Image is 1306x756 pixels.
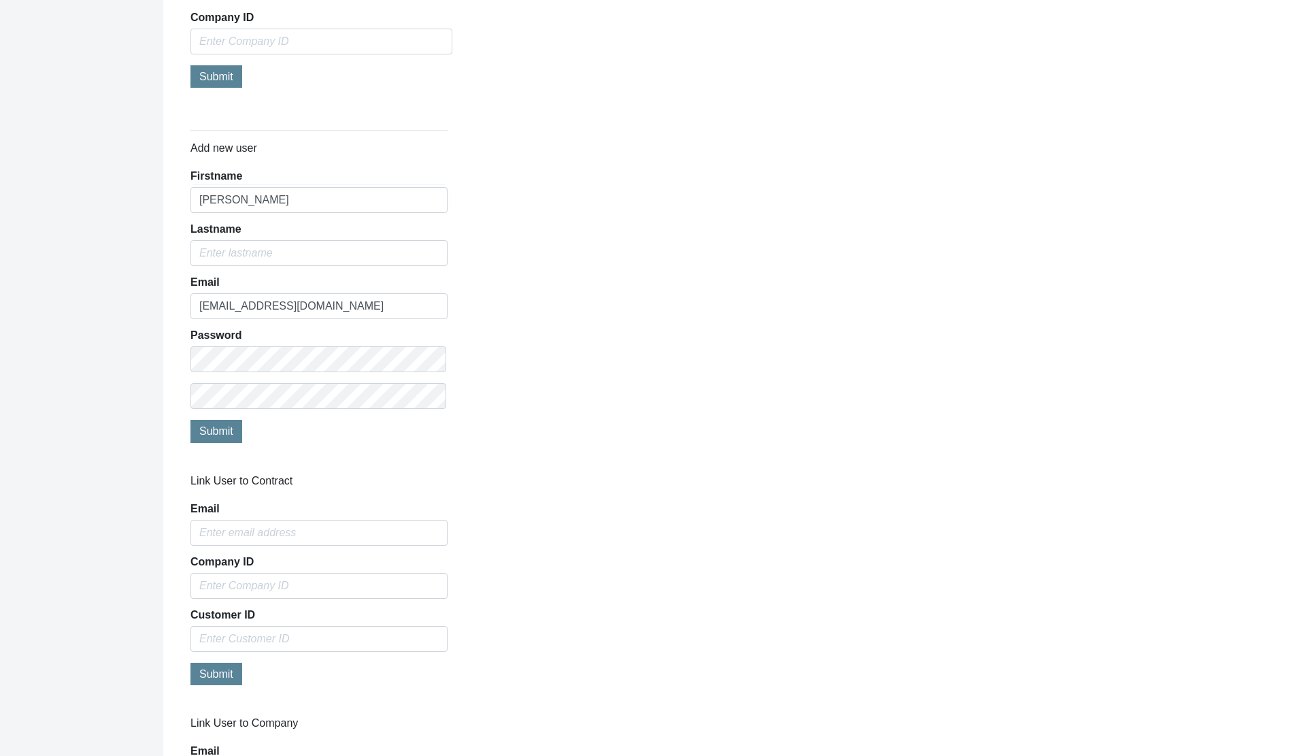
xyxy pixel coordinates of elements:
input: Enter your email address [18,166,248,196]
label: Email [190,277,220,288]
h6: Link User to Contract [190,474,448,487]
input: Enter email address [190,293,448,319]
input: Enter Company ID [190,573,448,599]
label: Firstname [190,171,242,182]
input: Enter Company ID [190,29,452,54]
div: Navigation go back [15,75,35,95]
textarea: Type your message and hit 'Enter' [18,206,248,408]
button: Submit [190,663,242,685]
input: Enter firstname [190,187,448,213]
em: Start Chat [185,419,247,438]
input: Enter Customer ID [190,626,448,652]
label: Lastname [190,224,241,235]
div: Chat with us now [91,76,249,94]
span: Submit [199,668,233,680]
h6: Link User to Company [190,717,448,729]
input: Enter your last name [18,126,248,156]
input: Enter email address [190,520,448,546]
span: Submit [199,425,233,437]
label: Email [190,504,220,514]
input: Enter lastname [190,240,448,266]
label: Customer ID [190,610,255,621]
div: Minimize live chat window [223,7,256,39]
button: Submit [190,420,242,442]
h6: Add new user [190,142,448,154]
span: Submit [199,71,233,82]
label: Company ID [190,557,254,568]
button: Submit [190,65,242,88]
label: Company ID [190,12,254,23]
label: Password [190,330,242,341]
